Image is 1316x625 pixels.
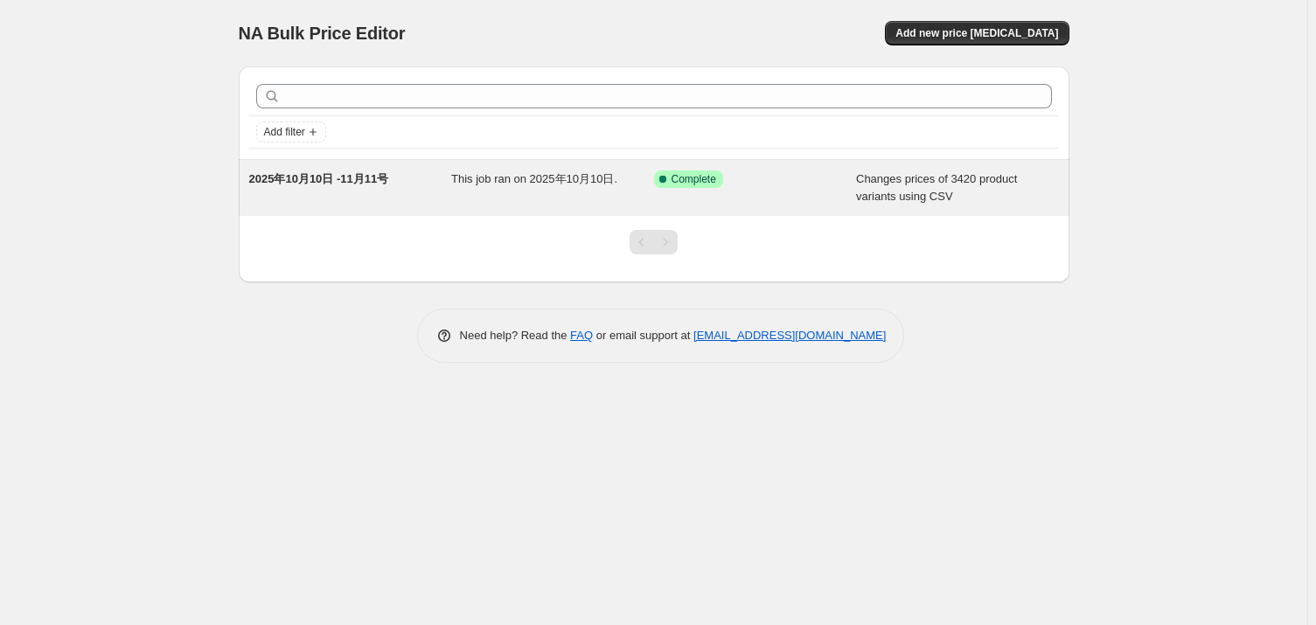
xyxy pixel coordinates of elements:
[256,122,326,142] button: Add filter
[249,172,389,185] span: 2025年10月10日 -11月11号
[895,26,1058,40] span: Add new price [MEDICAL_DATA]
[693,329,886,342] a: [EMAIL_ADDRESS][DOMAIN_NAME]
[630,230,678,254] nav: Pagination
[570,329,593,342] a: FAQ
[239,24,406,43] span: NA Bulk Price Editor
[885,21,1069,45] button: Add new price [MEDICAL_DATA]
[264,125,305,139] span: Add filter
[593,329,693,342] span: or email support at
[460,329,571,342] span: Need help? Read the
[451,172,617,185] span: This job ran on 2025年10月10日.
[672,172,716,186] span: Complete
[856,172,1017,203] span: Changes prices of 3420 product variants using CSV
